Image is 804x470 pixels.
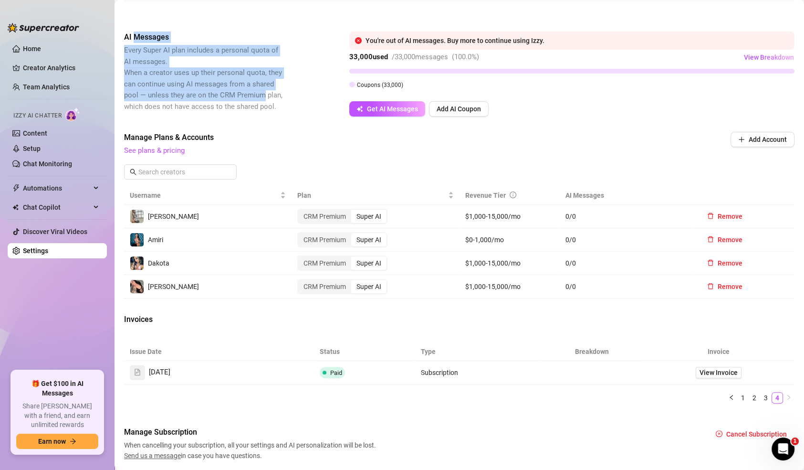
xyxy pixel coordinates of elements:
[38,438,66,445] span: Earn now
[738,136,745,143] span: plus
[707,213,714,219] span: delete
[437,105,481,113] span: Add AI Coupon
[292,186,459,205] th: Plan
[8,23,79,32] img: logo-BBDzfeDw.svg
[459,252,560,275] td: $1,000-15,000/mo
[565,211,688,222] span: 0 / 0
[357,82,403,88] span: Coupons ( 33,000 )
[749,136,787,143] span: Add Account
[314,342,415,361] th: Status
[297,232,387,247] div: segmented control
[297,279,387,294] div: segmented control
[23,83,70,91] a: Team Analytics
[349,101,425,117] button: Get AI Messages
[726,430,787,438] span: Cancel Subscription
[791,438,799,445] span: 1
[148,236,163,244] span: Amiri
[761,393,771,403] a: 3
[351,233,386,246] div: Super AI
[726,392,737,404] button: left
[124,46,282,111] span: Every Super AI plan includes a personal quota of AI messages. When a creator uses up their person...
[421,369,458,376] span: Subscription
[365,35,789,46] div: You're out of AI messages. Buy more to continue using Izzy.
[716,430,722,437] span: close-circle
[23,60,99,75] a: Creator Analytics
[696,367,741,378] a: View Invoice
[749,393,760,403] a: 2
[148,283,199,290] span: [PERSON_NAME]
[772,392,783,404] li: 4
[355,37,362,44] span: close-circle
[429,101,489,117] button: Add AI Coupon
[23,145,41,152] a: Setup
[783,392,794,404] li: Next Page
[124,186,292,205] th: Username
[718,283,742,290] span: Remove
[760,392,772,404] li: 3
[138,167,223,177] input: Search creators
[297,256,387,271] div: segmented control
[298,210,351,223] div: CRM Premium
[297,190,446,201] span: Plan
[13,111,62,120] span: Izzy AI Chatter
[16,402,98,430] span: Share [PERSON_NAME] with a friend, and earn unlimited rewards
[707,283,714,289] span: delete
[23,228,87,235] a: Discover Viral Videos
[707,236,714,243] span: delete
[738,393,748,403] a: 1
[124,32,284,43] span: AI Messages
[124,440,379,461] span: When cancelling your subscription, all your settings and AI personalization will be lost. in case...
[148,213,199,220] span: [PERSON_NAME]
[149,367,170,378] span: [DATE]
[124,314,284,325] span: Invoices
[743,50,794,65] button: View Breakdown
[772,438,794,460] iframe: Intercom live chat
[23,160,72,168] a: Chat Monitoring
[731,132,794,147] button: Add Account
[510,192,516,198] span: info-circle
[729,395,734,400] span: left
[130,169,136,175] span: search
[351,256,386,270] div: Super AI
[351,280,386,293] div: Super AI
[452,53,479,61] span: ( 100.0 %)
[700,232,750,247] button: Remove
[70,438,76,445] span: arrow-right
[23,129,47,137] a: Content
[718,259,742,267] span: Remove
[415,342,542,361] th: Type
[392,53,448,61] span: / 33,000 messages
[124,452,181,459] span: Send us a message
[459,228,560,252] td: $0-1,000/mo
[23,247,48,255] a: Settings
[565,258,688,268] span: 0 / 0
[367,105,418,113] span: Get AI Messages
[349,53,388,61] strong: 33,000 used
[565,235,688,245] span: 0 / 0
[16,434,98,449] button: Earn nowarrow-right
[298,256,351,270] div: CRM Premium
[351,210,386,223] div: Super AI
[130,280,144,293] img: Bonnie
[297,209,387,224] div: segmented control
[298,233,351,246] div: CRM Premium
[707,259,714,266] span: delete
[718,236,742,244] span: Remove
[124,342,314,361] th: Issue Date
[23,200,91,215] span: Chat Copilot
[700,367,738,378] span: View Invoice
[330,369,342,376] span: Paid
[134,369,141,375] span: file-text
[130,233,144,246] img: Amiri
[23,181,91,196] span: Automations
[744,53,794,61] span: View Breakdown
[130,190,278,201] span: Username
[700,256,750,271] button: Remove
[12,184,20,192] span: thunderbolt
[124,427,379,438] span: Manage Subscription
[700,209,750,224] button: Remove
[726,392,737,404] li: Previous Page
[459,205,560,228] td: $1,000-15,000/mo
[65,107,80,121] img: AI Chatter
